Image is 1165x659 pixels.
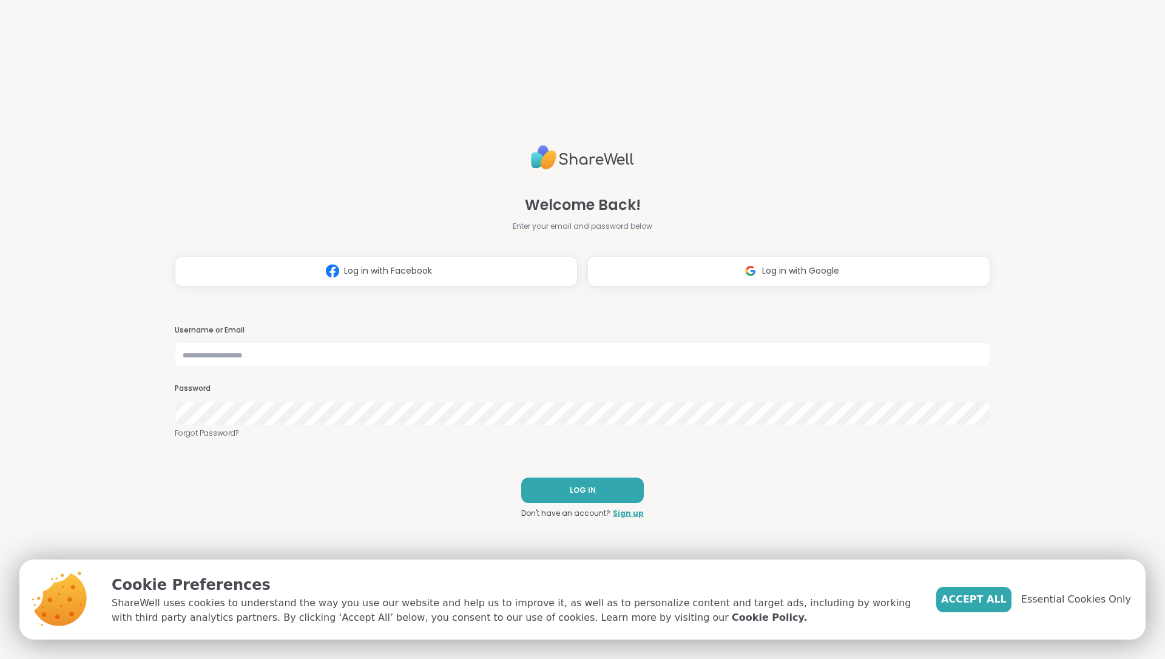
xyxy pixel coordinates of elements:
[1021,592,1131,607] span: Essential Cookies Only
[521,508,610,519] span: Don't have an account?
[521,478,644,503] button: LOG IN
[613,508,644,519] a: Sign up
[112,574,917,596] p: Cookie Preferences
[936,587,1011,612] button: Accept All
[531,140,634,175] img: ShareWell Logo
[321,260,344,282] img: ShareWell Logomark
[175,256,578,286] button: Log in with Facebook
[175,428,990,439] a: Forgot Password?
[175,384,990,394] h3: Password
[112,596,917,625] p: ShareWell uses cookies to understand the way you use our website and help us to improve it, as we...
[175,325,990,336] h3: Username or Email
[513,221,652,232] span: Enter your email and password below
[344,265,432,277] span: Log in with Facebook
[587,256,990,286] button: Log in with Google
[941,592,1007,607] span: Accept All
[739,260,762,282] img: ShareWell Logomark
[525,194,641,216] span: Welcome Back!
[762,265,839,277] span: Log in with Google
[732,610,807,625] a: Cookie Policy.
[570,485,596,496] span: LOG IN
